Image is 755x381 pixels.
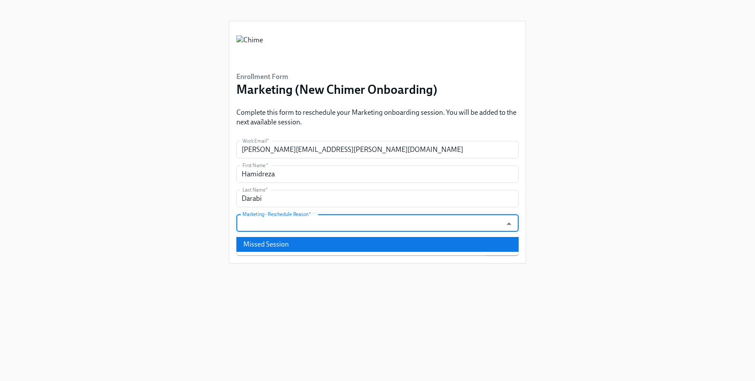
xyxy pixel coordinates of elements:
h6: Enrollment Form [236,72,437,82]
h3: Marketing (New Chimer Onboarding) [236,82,437,97]
img: Chime [236,35,263,62]
button: Close [502,217,516,230]
li: Missed Session [236,237,519,252]
p: Complete this form to reschedule your Marketing onboarding session. You will be added to the next... [236,108,519,127]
